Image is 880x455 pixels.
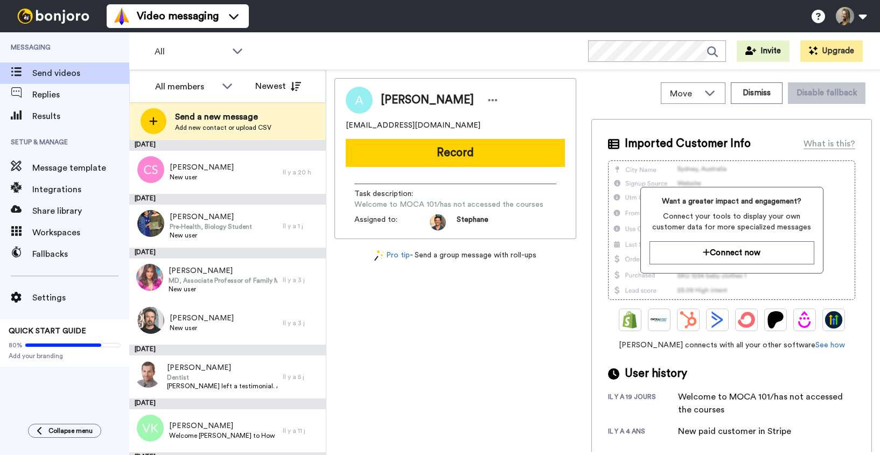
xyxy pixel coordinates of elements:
button: Invite [737,40,790,62]
span: Collapse menu [48,426,93,435]
span: Add your branding [9,352,121,360]
span: [PERSON_NAME] [169,265,277,276]
img: ConvertKit [738,311,755,328]
span: MD, Associate Professor of Family Medicine and Community Health [169,276,277,285]
span: [PERSON_NAME] [167,362,277,373]
img: Drip [796,311,813,328]
img: bj-logo-header-white.svg [13,9,94,24]
button: Connect now [649,241,814,264]
span: [PERSON_NAME] left a testimonial. As discussed, could you leave him a personal message and take a... [167,382,277,390]
div: Il y a 1 j [283,222,320,230]
button: Dismiss [731,82,783,104]
div: [DATE] [129,345,326,355]
span: New user [170,173,234,181]
span: Share library [32,205,129,218]
span: Add new contact or upload CSV [175,123,271,132]
div: il y a 4 ans [608,427,678,438]
div: il y a 19 jours [608,393,678,416]
img: magic-wand.svg [374,250,384,261]
a: See how [815,341,845,349]
span: Dentist [167,373,277,382]
span: New user [169,285,277,293]
img: da5f5293-2c7b-4288-972f-10acbc376891-1597253892.jpg [430,214,446,230]
a: Pro tip [374,250,410,261]
span: [EMAIL_ADDRESS][DOMAIN_NAME] [346,120,480,131]
span: Imported Customer Info [625,136,751,152]
span: Move [670,87,699,100]
img: vm-color.svg [113,8,130,25]
img: Image of Andi Deda [346,87,373,114]
div: Il y a 5 j [283,373,320,381]
span: Welcome [PERSON_NAME] to How to use Elastics [169,431,277,440]
img: 6bdc8f25-8faf-4c5d-884b-2471a381204d.jpg [137,307,164,334]
span: [PERSON_NAME] [170,162,234,173]
span: Settings [32,291,129,304]
div: Il y a 11 j [283,426,320,435]
span: Assigned to: [354,214,430,230]
button: Upgrade [800,40,863,62]
span: QUICK START GUIDE [9,327,86,335]
button: Record [346,139,565,167]
span: Send a new message [175,110,271,123]
img: Hubspot [680,311,697,328]
div: [DATE] [129,140,326,151]
div: New paid customer in Stripe [678,425,791,438]
span: Video messaging [137,9,219,24]
div: All members [155,80,216,93]
span: Pre-Health, Biology Student [170,222,252,231]
img: Patreon [767,311,784,328]
div: - Send a group message with roll-ups [334,250,576,261]
div: Il y a 20 h [283,168,320,177]
span: Connect your tools to display your own customer data for more specialized messages [649,211,814,233]
span: Workspaces [32,226,129,239]
div: Welcome to MOCA 101/has not accessed the courses [678,390,850,416]
img: 1b0d6aba-7954-4320-b75f-edb8495f53b2.jpg [135,361,162,388]
span: [PERSON_NAME] [170,212,252,222]
img: Ontraport [651,311,668,328]
span: 80% [9,341,23,349]
div: Il y a 3 j [283,319,320,327]
span: [PERSON_NAME] [170,313,234,324]
span: User history [625,366,687,382]
span: All [155,45,227,58]
img: d8d3addc-c49f-4a29-8a20-59c1e0144287.jpg [137,210,164,237]
span: Replies [32,88,129,101]
div: [DATE] [129,398,326,409]
span: Send videos [32,67,129,80]
img: ActiveCampaign [709,311,726,328]
img: GoHighLevel [825,311,842,328]
button: Collapse menu [28,424,101,438]
span: New user [170,324,234,332]
span: [PERSON_NAME] [381,92,474,108]
span: Message template [32,162,129,174]
span: Integrations [32,183,129,196]
img: cs.png [137,156,164,183]
img: aa834877-05d4-4f7c-b909-d3b8dc19e735.jpg [136,264,163,291]
div: Il y a 3 j [283,276,320,284]
span: Stephane [457,214,488,230]
img: Shopify [621,311,639,328]
span: Task description : [354,188,430,199]
span: New user [170,231,252,240]
button: Newest [247,75,309,97]
span: Want a greater impact and engagement? [649,196,814,207]
span: Fallbacks [32,248,129,261]
div: What is this? [804,137,855,150]
span: [PERSON_NAME] [169,421,277,431]
span: [PERSON_NAME] connects with all your other software [608,340,855,351]
button: Disable fallback [788,82,865,104]
span: Welcome to MOCA 101/has not accessed the courses [354,199,543,210]
img: vk.png [137,415,164,442]
div: [DATE] [129,194,326,205]
div: [DATE] [129,248,326,258]
span: Results [32,110,129,123]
